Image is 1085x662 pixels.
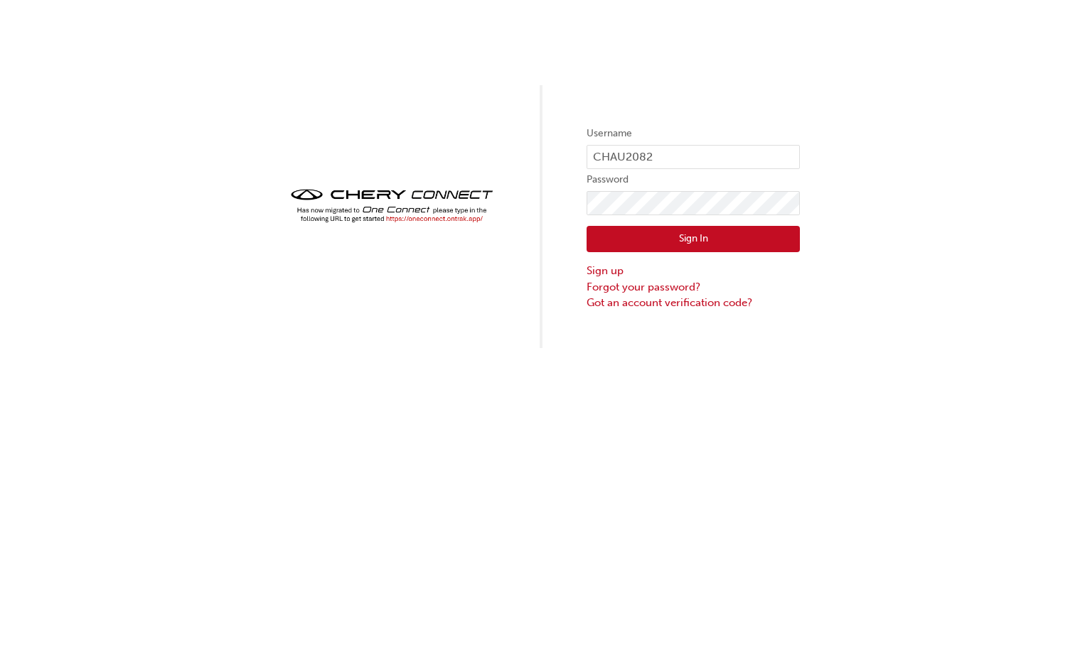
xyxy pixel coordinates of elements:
label: Username [587,125,800,142]
label: Password [587,171,800,188]
button: Sign In [587,226,800,253]
a: Forgot your password? [587,279,800,295]
a: Got an account verification code? [587,295,800,311]
img: cheryconnect [285,185,498,227]
a: Sign up [587,263,800,279]
input: Username [587,145,800,169]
